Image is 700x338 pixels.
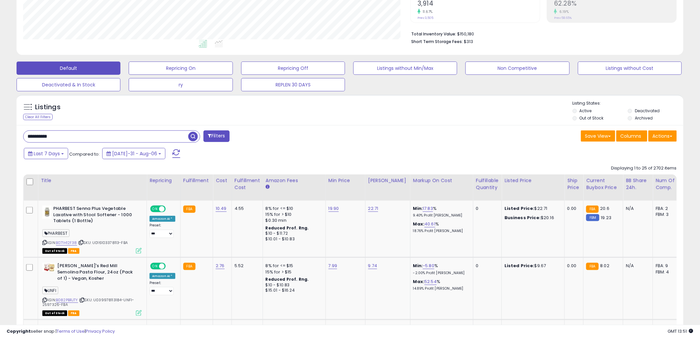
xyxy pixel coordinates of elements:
b: Business Price: [504,215,541,221]
div: Fulfillable Quantity [476,177,499,191]
button: [DATE]-31 - Aug-06 [102,148,165,159]
div: % [413,263,468,275]
div: $22.71 [504,206,559,212]
button: Listings without Cost [578,62,682,75]
span: All listings that are currently out of stock and unavailable for purchase on Amazon [42,311,67,316]
div: 8% for <= $10 [266,206,321,212]
small: 6.19% [557,9,569,14]
a: 52.54 [424,278,437,285]
h5: Listings [35,103,61,112]
div: Clear All Filters [23,114,53,120]
strong: Copyright [7,328,31,334]
button: Non Competitive [465,62,569,75]
span: [DATE]-31 - Aug-06 [112,150,157,157]
b: Short Term Storage Fees: [411,39,463,44]
b: Min: [413,205,423,212]
a: Terms of Use [57,328,85,334]
b: Max: [413,221,425,227]
span: 20.6 [600,205,610,212]
small: FBM [586,214,599,221]
div: $10.01 - $10.83 [266,236,321,242]
div: Amazon Fees [266,177,323,184]
span: 19.23 [601,215,612,221]
button: Filters [203,130,229,142]
div: 5.52 [235,263,258,269]
div: 4.55 [235,206,258,212]
a: 19.90 [328,205,339,212]
button: Save View [581,130,615,142]
div: FBA: 2 [656,206,678,212]
span: ON [151,264,159,269]
span: Last 7 Days [34,150,60,157]
label: Deactivated [635,108,660,114]
b: Total Inventory Value: [411,31,456,37]
b: Reduced Prof. Rng. [266,276,309,282]
div: Current Buybox Price [586,177,620,191]
span: ON [151,206,159,212]
div: $10 - $10.83 [266,282,321,288]
div: 8% for <= $15 [266,263,321,269]
div: ASIN: [42,206,142,253]
a: 40.61 [424,221,435,227]
div: Min Price [328,177,363,184]
b: Max: [413,278,425,285]
div: 0 [476,263,497,269]
div: % [413,206,468,218]
span: 2025-08-14 13:51 GMT [668,328,693,334]
span: | SKU: U016103378113-FBA [78,240,128,245]
button: Actions [648,130,677,142]
div: Listed Price [504,177,562,184]
div: Cost [216,177,229,184]
b: Listed Price: [504,263,535,269]
span: OFF [165,206,175,212]
p: Listing States: [573,100,683,107]
p: -2.00% Profit [PERSON_NAME] [413,271,468,275]
div: $20.16 [504,215,559,221]
div: Amazon AI * [150,216,175,222]
div: $15.01 - $16.24 [266,288,321,293]
div: Fulfillment Cost [235,177,260,191]
a: 10.49 [216,205,227,212]
a: -5.80 [423,263,434,269]
a: 9.74 [368,263,377,269]
span: PHARBEST [42,229,69,237]
button: Repricing Off [241,62,345,75]
div: Fulfillment [183,177,210,184]
small: Prev: 58.65% [554,16,572,20]
span: 8.02 [600,263,610,269]
small: 11.67% [420,9,433,14]
a: Privacy Policy [86,328,115,334]
b: PHARBEST Senna Plus Vegetable Laxative with Stool Softener - 1000 Tablets (1 Bottle) [53,206,134,226]
div: 15% for > $10 [266,212,321,217]
div: Num of Comp. [656,177,680,191]
button: Default [17,62,120,75]
div: 0.00 [567,263,578,269]
div: $10 - $11.72 [266,231,321,236]
div: % [413,279,468,291]
div: FBM: 3 [656,212,678,217]
span: All listings that are currently out of stock and unavailable for purchase on Amazon [42,248,67,254]
div: FBA: 9 [656,263,678,269]
button: ry [129,78,233,91]
li: $150,180 [411,29,672,37]
button: Columns [616,130,647,142]
p: 14.89% Profit [PERSON_NAME] [413,286,468,291]
p: 18.76% Profit [PERSON_NAME] [413,229,468,233]
b: [PERSON_NAME]'s Red Mill Semolina Pasta Flour, 24oz (Pack of 1) - Vegan, Kosher [57,263,138,283]
div: Amazon AI * [150,273,175,279]
a: 22.71 [368,205,378,212]
label: Archived [635,115,653,121]
div: 15% for > $15 [266,269,321,275]
div: ASIN: [42,263,142,315]
label: Active [580,108,592,114]
span: UNFI [42,287,58,294]
span: Columns [621,133,641,139]
b: Min: [413,263,423,269]
a: 2.76 [216,263,225,269]
img: 31TLQQKdorL._SL40_.jpg [42,206,52,219]
div: Preset: [150,281,175,296]
span: | SKU: U039978113184-UNFI-2597326-FBA [42,297,134,307]
img: 41fPNQ8rjWL._SL40_.jpg [42,263,56,272]
div: $0.30 min [266,217,321,223]
button: Deactivated & In Stock [17,78,120,91]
